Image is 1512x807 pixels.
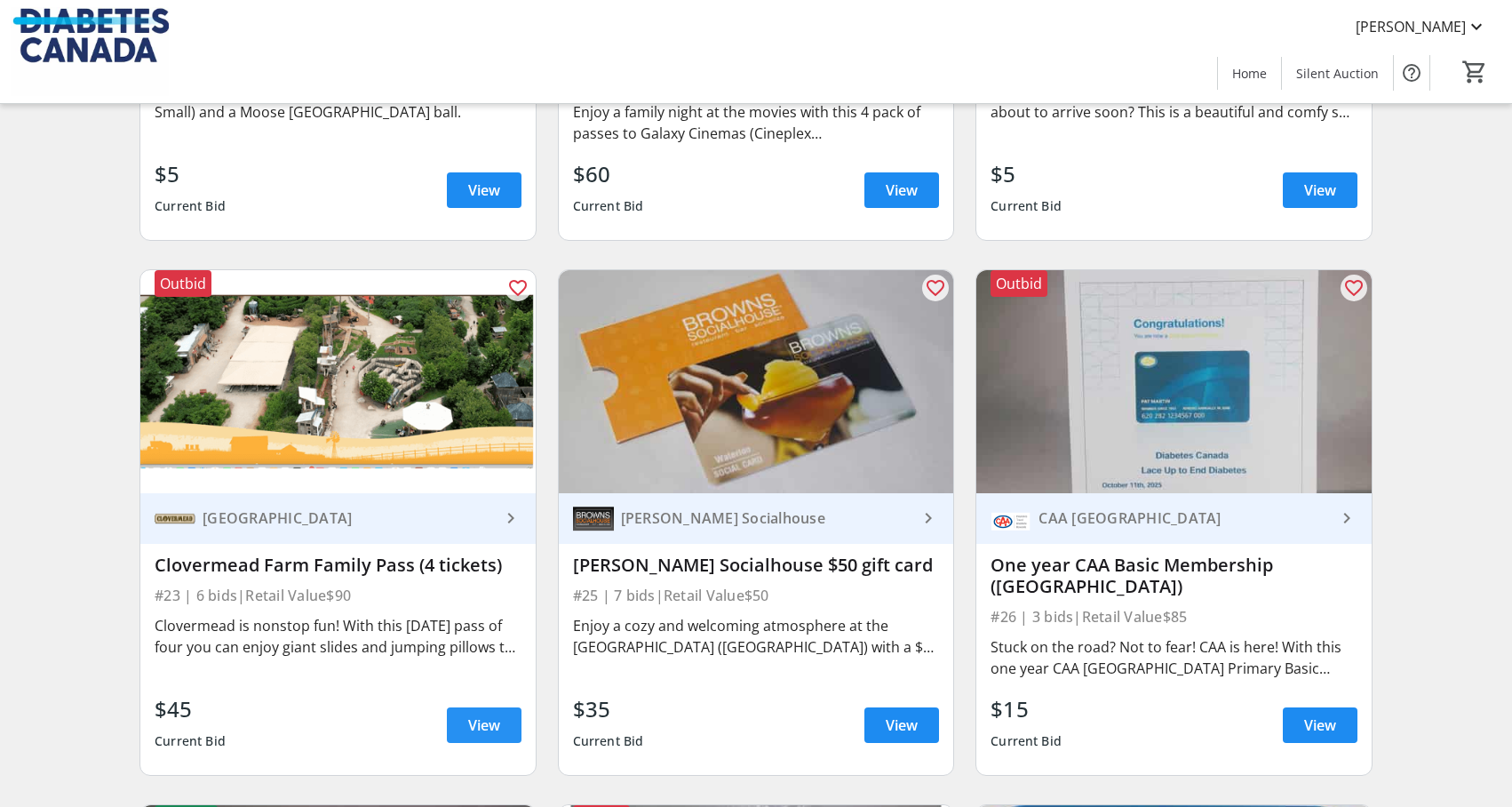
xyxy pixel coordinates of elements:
span: View [886,180,918,201]
div: Current Bid [155,190,226,222]
mat-icon: keyboard_arrow_right [500,507,521,529]
img: Clovermead Farm [155,498,195,539]
div: $35 [573,693,644,725]
span: View [1304,715,1336,736]
span: View [886,715,918,736]
mat-icon: favorite_outline [1343,277,1365,299]
mat-icon: keyboard_arrow_right [918,507,939,529]
div: #26 | 3 bids | Retail Value $85 [991,604,1357,629]
mat-icon: keyboard_arrow_right [1336,507,1357,529]
mat-icon: favorite_outline [925,277,946,299]
div: [PERSON_NAME] Socialhouse $50 gift card [573,555,940,576]
button: Help [1394,55,1429,91]
img: Brown's Socialhouse [573,498,614,539]
span: Home [1232,64,1267,83]
img: Brown's Socialhouse $50 gift card [559,270,954,492]
div: Clovermead is nonstop fun! With this [DATE] pass of four you can enjoy giant slides and jumping p... [155,615,521,658]
div: Current Bid [991,190,1062,222]
div: $45 [155,693,226,725]
button: [PERSON_NAME] [1341,12,1501,41]
img: CAA South Central Ontario [991,498,1031,539]
span: [PERSON_NAME] [1356,16,1466,37]
span: View [468,715,500,736]
a: View [864,707,939,743]
div: $5 [155,158,226,190]
div: Current Bid [155,725,226,757]
a: View [1283,172,1357,208]
div: $5 [991,158,1062,190]
span: Silent Auction [1296,64,1379,83]
a: View [1283,707,1357,743]
a: CAA South Central OntarioCAA [GEOGRAPHIC_DATA] [976,493,1372,544]
a: Home [1218,57,1281,90]
div: Current Bid [991,725,1062,757]
a: Clovermead Farm[GEOGRAPHIC_DATA] [140,493,536,544]
div: Outbid [155,270,211,297]
div: CAA [GEOGRAPHIC_DATA] [1031,509,1336,527]
div: [PERSON_NAME] Socialhouse [614,509,919,527]
img: Diabetes Canada's Logo [11,7,169,96]
div: One year CAA Basic Membership ([GEOGRAPHIC_DATA]) [991,555,1357,597]
span: View [468,180,500,201]
div: Enjoy a family night at the movies with this 4 pack of passes to Galaxy Cinemas (Cineplex [GEOGRA... [573,101,940,144]
button: Cart [1459,56,1491,88]
div: #25 | 7 bids | Retail Value $50 [573,583,940,608]
a: Brown's Socialhouse[PERSON_NAME] Socialhouse [559,493,954,544]
img: Clovermead Farm Family Pass (4 tickets) [140,270,536,492]
div: Clovermead Farm Family Pass (4 tickets) [155,555,521,576]
mat-icon: favorite_outline [507,277,529,299]
a: View [864,172,939,208]
span: View [1304,180,1336,201]
a: View [447,707,521,743]
div: Current Bid [573,725,644,757]
div: #23 | 6 bids | Retail Value $90 [155,583,521,608]
a: Silent Auction [1282,57,1393,90]
img: One year CAA Basic Membership (South Central Ontario) [976,270,1372,492]
a: View [447,172,521,208]
div: Outbid [991,270,1047,297]
div: Current Bid [573,190,644,222]
div: Stuck on the road? Not to fear! CAA is here! With this one year CAA [GEOGRAPHIC_DATA] Primary Bas... [991,636,1357,679]
div: Enjoy a cozy and welcoming atmosphere at the [GEOGRAPHIC_DATA] ([GEOGRAPHIC_DATA]) with a $50 gif... [573,615,940,658]
div: [GEOGRAPHIC_DATA] [195,509,500,527]
div: $60 [573,158,644,190]
div: $15 [991,693,1062,725]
